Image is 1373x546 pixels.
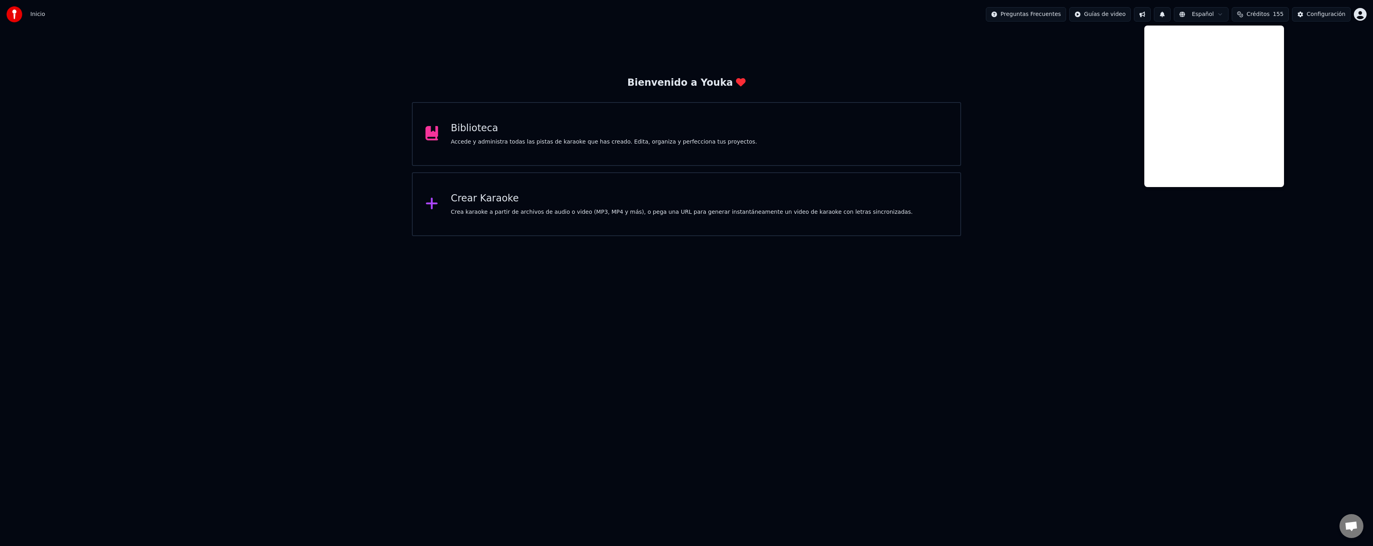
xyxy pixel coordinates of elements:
div: Crear Karaoke [451,192,913,205]
div: Crea karaoke a partir de archivos de audio o video (MP3, MP4 y más), o pega una URL para generar ... [451,208,913,216]
a: Chat abierto [1339,514,1363,538]
button: Guías de video [1069,7,1131,22]
button: Créditos155 [1232,7,1289,22]
span: 155 [1273,10,1284,18]
div: Configuración [1307,10,1345,18]
div: Biblioteca [451,122,757,135]
div: Bienvenido a Youka [627,77,746,89]
button: Preguntas Frecuentes [986,7,1066,22]
span: Inicio [30,10,45,18]
nav: breadcrumb [30,10,45,18]
img: youka [6,6,22,22]
button: Configuración [1292,7,1351,22]
span: Créditos [1246,10,1270,18]
div: Accede y administra todas las pistas de karaoke que has creado. Edita, organiza y perfecciona tus... [451,138,757,146]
